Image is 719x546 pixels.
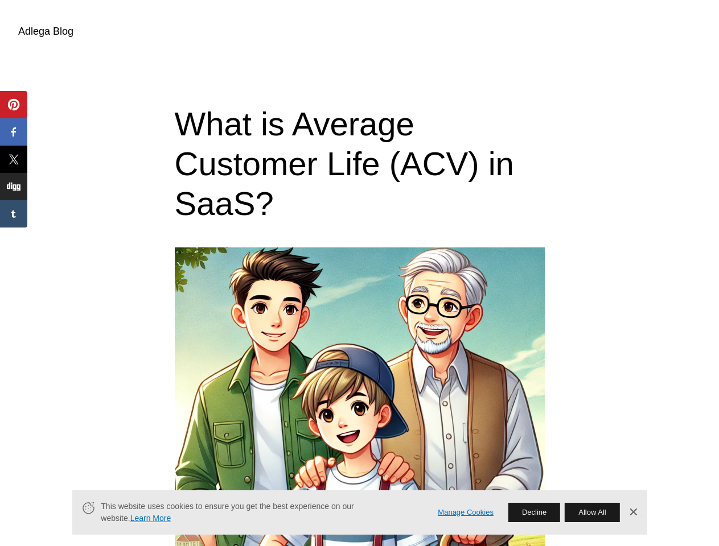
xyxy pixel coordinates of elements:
[81,500,95,515] svg: Cookie Icon
[18,26,73,37] a: Adlega Blog
[438,507,494,519] a: Manage Cookies
[508,503,560,522] button: Decline
[175,104,545,223] h1: What is Average Customer Life (ACV) in SaaS?
[624,504,642,521] a: Dismiss Banner
[130,514,171,523] a: Learn More
[101,500,422,524] span: This website uses cookies to ensure you get the best experience on our website.
[565,503,619,522] button: Allow All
